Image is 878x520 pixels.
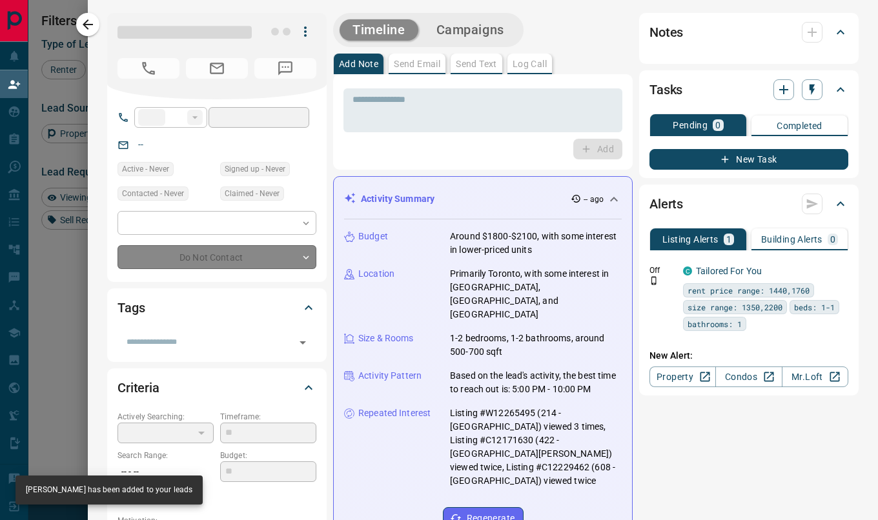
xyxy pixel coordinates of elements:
[358,230,388,243] p: Budget
[726,235,731,244] p: 1
[117,292,316,323] div: Tags
[117,58,179,79] span: No Number
[715,121,720,130] p: 0
[830,235,835,244] p: 0
[683,266,692,275] div: condos.ca
[688,317,742,330] span: bathrooms: 1
[117,372,316,403] div: Criteria
[450,332,622,359] p: 1-2 bedrooms, 1-2 bathrooms, around 500-700 sqft
[339,59,378,68] p: Add Note
[220,450,316,461] p: Budget:
[26,479,192,501] div: [PERSON_NAME] has been added to your leads
[344,187,622,211] div: Activity Summary-- ago
[761,235,822,244] p: Building Alerts
[649,74,848,105] div: Tasks
[117,297,145,318] h2: Tags
[649,349,848,363] p: New Alert:
[225,163,285,175] span: Signed up - Never
[117,245,316,269] div: Do Not Contact
[122,163,169,175] span: Active - Never
[138,139,143,150] a: --
[294,334,312,352] button: Open
[715,366,782,387] a: Condos
[450,406,622,488] p: Listing #W12265495 (214 - [GEOGRAPHIC_DATA]) viewed 3 times, Listing #C12171630 (422 - [GEOGRAPHI...
[117,461,214,483] p: -- - --
[122,187,184,200] span: Contacted - Never
[450,267,622,321] p: Primarily Toronto, with some interest in [GEOGRAPHIC_DATA], [GEOGRAPHIC_DATA], and [GEOGRAPHIC_DATA]
[673,121,708,130] p: Pending
[649,188,848,219] div: Alerts
[186,58,248,79] span: No Email
[450,369,622,396] p: Based on the lead's activity, the best time to reach out is: 5:00 PM - 10:00 PM
[358,267,394,281] p: Location
[649,265,675,276] p: Off
[649,194,683,214] h2: Alerts
[649,276,658,285] svg: Push Notification Only
[688,284,810,297] span: rent price range: 1440,1760
[254,58,316,79] span: No Number
[662,235,719,244] p: Listing Alerts
[794,301,835,314] span: beds: 1-1
[696,266,762,276] a: Tailored For You
[649,22,683,43] h2: Notes
[358,406,431,420] p: Repeated Interest
[358,332,414,345] p: Size & Rooms
[688,301,782,314] span: size range: 1350,2200
[117,489,316,501] p: Areas Searched:
[424,19,517,41] button: Campaigns
[340,19,418,41] button: Timeline
[450,230,622,257] p: Around $1800-$2100, with some interest in lower-priced units
[117,411,214,423] p: Actively Searching:
[361,192,434,206] p: Activity Summary
[649,79,682,100] h2: Tasks
[649,17,848,48] div: Notes
[117,377,159,398] h2: Criteria
[220,411,316,423] p: Timeframe:
[649,149,848,170] button: New Task
[584,194,604,205] p: -- ago
[358,369,422,383] p: Activity Pattern
[649,366,716,387] a: Property
[225,187,280,200] span: Claimed - Never
[117,450,214,461] p: Search Range:
[777,121,822,130] p: Completed
[782,366,848,387] a: Mr.Loft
